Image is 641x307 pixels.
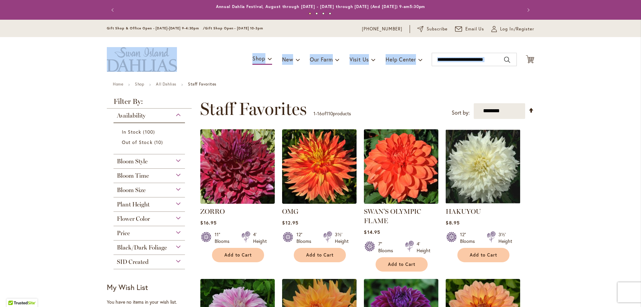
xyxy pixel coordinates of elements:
[452,107,470,119] label: Sort by:
[417,26,448,32] a: Subscribe
[470,252,497,258] span: Add to Cart
[350,56,369,63] span: Visit Us
[212,248,264,262] button: Add to Cart
[107,299,196,305] div: You have no items in your wish list.
[309,12,311,15] button: 1 of 4
[122,129,141,135] span: In Stock
[306,252,334,258] span: Add to Cart
[200,99,307,119] span: Staff Favorites
[200,219,216,226] span: $16.95
[154,139,165,146] span: 10
[117,244,167,251] span: Black/Dark Foliage
[107,98,192,109] strong: Filter By:
[364,207,421,225] a: SWAN'S OLYMPIC FLAME
[282,129,357,204] img: Omg
[117,112,146,119] span: Availability
[107,26,205,30] span: Gift Shop & Office Open - [DATE]-[DATE] 9-4:30pm /
[364,229,380,235] span: $14.95
[117,172,149,179] span: Bloom Time
[317,110,322,117] span: 16
[294,248,346,262] button: Add to Cart
[117,215,150,222] span: Flower Color
[117,158,148,165] span: Bloom Style
[253,231,267,245] div: 4' Height
[117,258,149,266] span: SID Created
[460,231,479,245] div: 12" Blooms
[521,3,534,17] button: Next
[200,199,275,205] a: Zorro
[329,12,331,15] button: 4 of 4
[326,110,333,117] span: 110
[215,231,233,245] div: 11" Blooms
[388,262,415,267] span: Add to Cart
[417,241,430,254] div: 4' Height
[122,139,178,146] a: Out of Stock 10
[188,82,216,87] strong: Staff Favorites
[386,56,416,63] span: Help Center
[364,129,438,204] img: Swan's Olympic Flame
[313,110,315,117] span: 1
[224,252,252,258] span: Add to Cart
[446,207,481,215] a: HAKUYOU
[315,12,318,15] button: 2 of 4
[135,82,144,87] a: Shop
[378,241,397,254] div: 7" Blooms
[455,26,484,32] a: Email Us
[200,129,275,204] img: Zorro
[282,207,298,215] a: OMG
[465,26,484,32] span: Email Us
[446,129,520,204] img: Hakuyou
[457,248,509,262] button: Add to Cart
[313,108,351,119] p: - of products
[282,199,357,205] a: Omg
[205,26,263,30] span: Gift Shop Open - [DATE] 10-3pm
[362,26,402,32] a: [PHONE_NUMBER]
[107,47,177,72] a: store logo
[117,201,150,208] span: Plant Height
[252,55,265,62] span: Shop
[296,231,315,245] div: 12" Blooms
[282,56,293,63] span: New
[122,128,178,135] a: In Stock 100
[491,26,534,32] a: Log In/Register
[498,231,512,245] div: 3½' Height
[113,82,123,87] a: Home
[335,231,349,245] div: 3½' Height
[107,3,120,17] button: Previous
[446,199,520,205] a: Hakuyou
[216,4,425,9] a: Annual Dahlia Festival, August through [DATE] - [DATE] through [DATE] (And [DATE]) 9-am5:30pm
[376,257,428,272] button: Add to Cart
[143,128,156,135] span: 100
[117,186,146,194] span: Bloom Size
[446,219,459,226] span: $8.95
[310,56,333,63] span: Our Farm
[200,207,225,215] a: ZORRO
[107,282,148,292] strong: My Wish List
[500,26,534,32] span: Log In/Register
[122,139,153,145] span: Out of Stock
[322,12,325,15] button: 3 of 4
[364,199,438,205] a: Swan's Olympic Flame
[427,26,448,32] span: Subscribe
[117,229,130,237] span: Price
[282,219,298,226] span: $12.95
[5,283,24,302] iframe: Launch Accessibility Center
[156,82,176,87] a: All Dahlias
